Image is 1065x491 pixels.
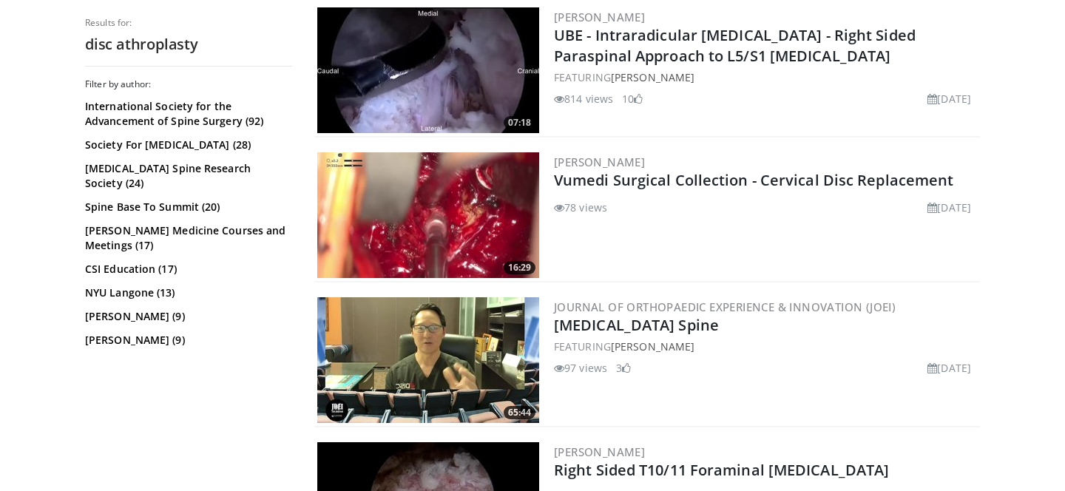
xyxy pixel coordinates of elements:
h2: disc athroplasty [85,35,292,54]
li: 10 [622,91,643,106]
li: 78 views [554,200,607,215]
li: 97 views [554,360,607,376]
a: [PERSON_NAME] [554,444,645,459]
span: 16:29 [504,261,535,274]
a: Spine Base To Summit (20) [85,200,288,214]
li: [DATE] [927,360,971,376]
a: 07:18 [317,7,539,133]
a: UBE - Intraradicular [MEDICAL_DATA] - Right Sided Paraspinal Approach to L5/S1 [MEDICAL_DATA] [554,25,916,66]
a: [PERSON_NAME] [611,339,694,353]
a: [PERSON_NAME] [554,155,645,169]
a: CSI Education (17) [85,262,288,277]
a: Right Sided T10/11 Foraminal [MEDICAL_DATA] [554,460,889,480]
span: 65:44 [504,406,535,419]
a: Society For [MEDICAL_DATA] (28) [85,138,288,152]
a: [PERSON_NAME] Medicine Courses and Meetings (17) [85,223,288,253]
li: 3 [616,360,631,376]
a: [PERSON_NAME] [611,70,694,84]
li: [DATE] [927,91,971,106]
a: International Society for the Advancement of Spine Surgery (92) [85,99,288,129]
li: [DATE] [927,200,971,215]
a: Journal of Orthopaedic Experience & Innovation (JOEI) [554,299,896,314]
h3: Filter by author: [85,78,292,90]
a: [PERSON_NAME] (9) [85,333,288,348]
img: 24a9663f-c200-4466-8a62-7cb38d864519.300x170_q85_crop-smart_upscale.jpg [317,7,539,133]
a: [PERSON_NAME] [554,10,645,24]
a: Vumedi Surgical Collection - Cervical Disc Replacement [554,170,953,190]
a: 65:44 [317,297,539,423]
a: NYU Langone (13) [85,285,288,300]
a: [PERSON_NAME] (9) [85,309,288,324]
img: d9e34c5e-68d6-4bb1-861e-156277ede5ec.300x170_q85_crop-smart_upscale.jpg [317,297,539,423]
img: 6ef2382e-1e32-4b32-828f-d2ed4d8b5c2b.300x170_q85_crop-smart_upscale.jpg [317,152,539,278]
div: FEATURING [554,339,977,354]
a: [MEDICAL_DATA] Spine [554,315,719,335]
span: 07:18 [504,116,535,129]
div: FEATURING [554,70,977,85]
a: 16:29 [317,152,539,278]
li: 814 views [554,91,613,106]
a: [MEDICAL_DATA] Spine Research Society (24) [85,161,288,191]
p: Results for: [85,17,292,29]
